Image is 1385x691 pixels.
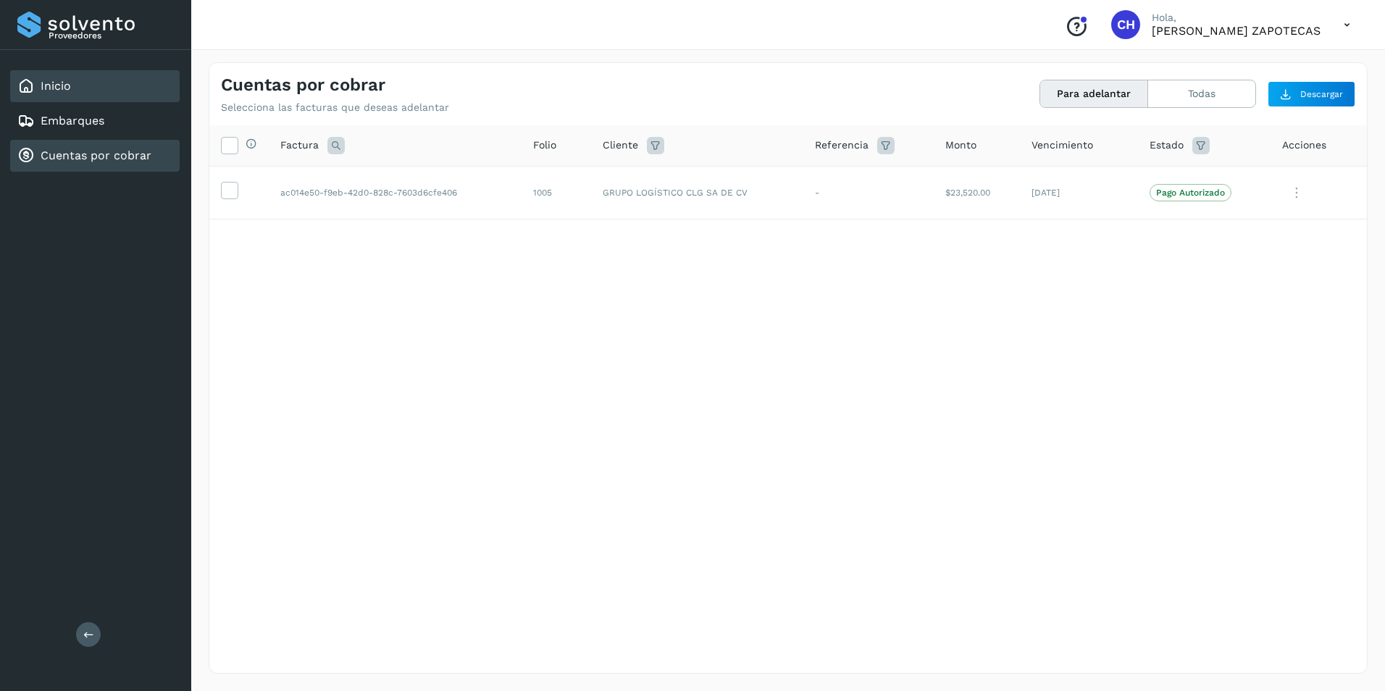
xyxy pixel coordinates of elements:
[10,105,180,137] div: Embarques
[1300,88,1343,101] span: Descargar
[10,70,180,102] div: Inicio
[1268,81,1355,107] button: Descargar
[522,166,591,219] td: 1005
[591,166,803,219] td: GRUPO LOGÍSTICO CLG SA DE CV
[49,30,174,41] p: Proveedores
[1148,80,1255,107] button: Todas
[533,138,556,153] span: Folio
[1152,24,1321,38] p: CELSO HUITZIL ZAPOTECAS
[934,166,1020,219] td: $23,520.00
[41,148,151,162] a: Cuentas por cobrar
[280,138,319,153] span: Factura
[1150,138,1184,153] span: Estado
[803,166,934,219] td: -
[945,138,976,153] span: Monto
[41,114,104,127] a: Embarques
[1156,188,1225,198] p: Pago Autorizado
[10,140,180,172] div: Cuentas por cobrar
[221,75,385,96] h4: Cuentas por cobrar
[221,101,449,114] p: Selecciona las facturas que deseas adelantar
[815,138,869,153] span: Referencia
[1282,138,1326,153] span: Acciones
[41,79,71,93] a: Inicio
[1020,166,1138,219] td: [DATE]
[1152,12,1321,24] p: Hola,
[1040,80,1148,107] button: Para adelantar
[269,166,522,219] td: ac014e50-f9eb-42d0-828c-7603d6cfe406
[603,138,638,153] span: Cliente
[1032,138,1093,153] span: Vencimiento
